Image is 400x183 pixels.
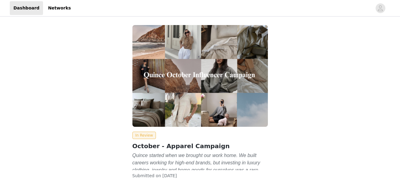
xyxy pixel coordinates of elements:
[44,1,74,15] a: Networks
[377,3,383,13] div: avatar
[132,132,156,139] span: In Review
[162,173,177,178] span: [DATE]
[132,173,161,178] span: Submitted on
[132,141,268,151] h2: October - Apparel Campaign
[10,1,43,15] a: Dashboard
[132,25,268,127] img: Quince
